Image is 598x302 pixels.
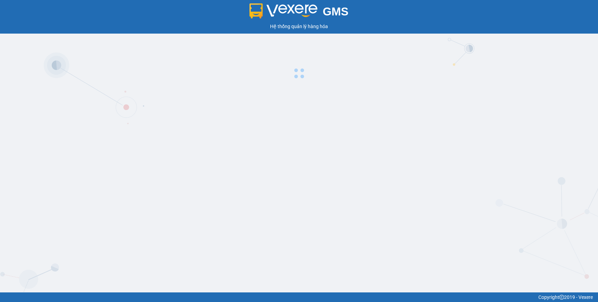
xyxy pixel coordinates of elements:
[249,10,349,16] a: GMS
[2,23,596,30] div: Hệ thống quản lý hàng hóa
[559,295,564,300] span: copyright
[249,3,317,19] img: logo 2
[5,293,593,301] div: Copyright 2019 - Vexere
[323,5,349,18] span: GMS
